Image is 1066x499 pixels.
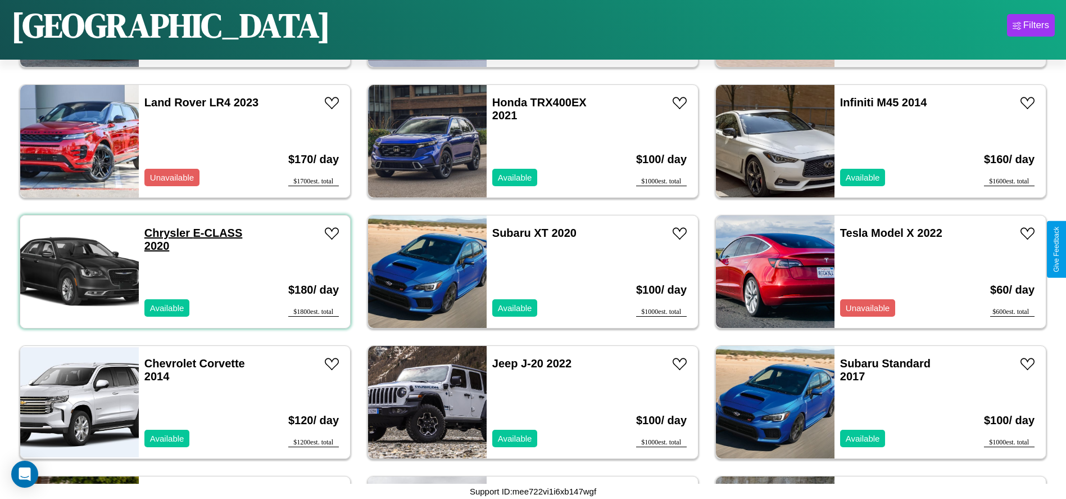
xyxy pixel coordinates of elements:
div: $ 1700 est. total [288,177,339,186]
h1: [GEOGRAPHIC_DATA] [11,2,330,48]
a: Subaru Standard 2017 [840,357,931,383]
h3: $ 100 / day [636,403,687,438]
h3: $ 180 / day [288,272,339,308]
h3: $ 170 / day [288,142,339,177]
p: Unavailable [150,170,194,185]
p: Available [846,431,880,446]
div: $ 600 est. total [990,308,1035,317]
a: Tesla Model X 2022 [840,227,942,239]
a: Subaru XT 2020 [492,227,577,239]
p: Unavailable [846,300,890,316]
div: $ 1000 est. total [636,177,687,186]
div: Give Feedback [1053,227,1060,272]
a: Honda TRX400EX 2021 [492,96,587,122]
div: Open Intercom Messenger [11,461,38,488]
div: $ 1000 est. total [636,308,687,317]
p: Available [498,300,532,316]
a: Infiniti M45 2014 [840,96,927,109]
p: Available [498,170,532,185]
div: Filters [1023,20,1049,31]
a: Chevrolet Corvette 2014 [144,357,245,383]
p: Available [150,431,184,446]
a: Land Rover LR4 2023 [144,96,258,109]
h3: $ 100 / day [636,142,687,177]
h3: $ 60 / day [990,272,1035,308]
div: $ 1600 est. total [984,177,1035,186]
h3: $ 100 / day [984,403,1035,438]
p: Available [150,300,184,316]
a: Jeep J-20 2022 [492,357,571,370]
div: $ 1800 est. total [288,308,339,317]
h3: $ 160 / day [984,142,1035,177]
a: Chrysler E-CLASS 2020 [144,227,243,252]
p: Available [846,170,880,185]
div: $ 1200 est. total [288,438,339,447]
div: $ 1000 est. total [984,438,1035,447]
button: Filters [1007,14,1055,37]
h3: $ 120 / day [288,403,339,438]
div: $ 1000 est. total [636,438,687,447]
h3: $ 100 / day [636,272,687,308]
p: Support ID: mee722vi1i6xb147wgf [470,484,596,499]
p: Available [498,431,532,446]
